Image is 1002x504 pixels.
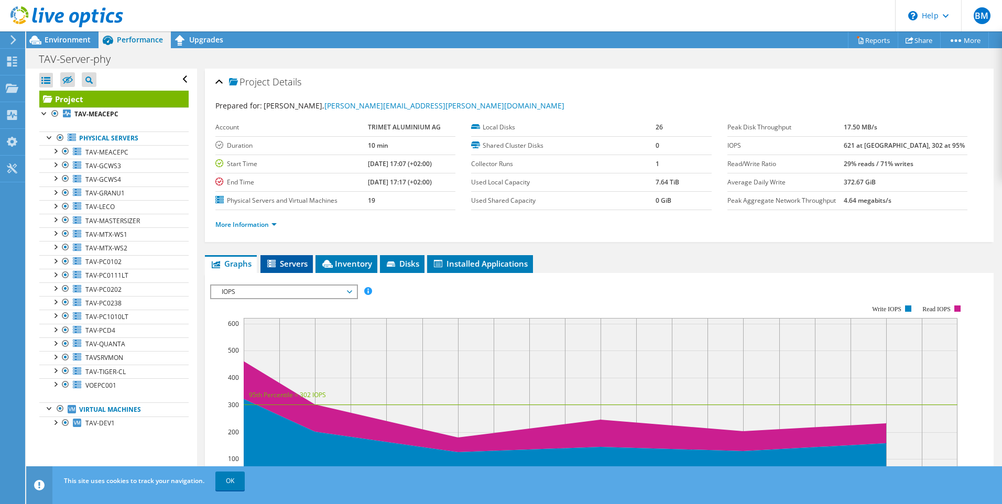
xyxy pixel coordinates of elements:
[908,11,918,20] svg: \n
[85,244,127,253] span: TAV-MTX-WS2
[471,159,655,169] label: Collector Runs
[215,177,368,188] label: End Time
[471,177,655,188] label: Used Local Capacity
[85,148,128,157] span: TAV-MEACEPC
[229,77,270,87] span: Project
[85,271,128,280] span: TAV-PC0111LT
[844,123,877,132] b: 17.50 MB/s
[39,187,189,200] a: TAV-GRANU1
[74,109,118,118] b: TAV-MEACEPC
[974,7,990,24] span: BM
[39,296,189,310] a: TAV-PC0238
[39,241,189,255] a: TAV-MTX-WS2
[368,159,432,168] b: [DATE] 17:07 (+02:00)
[727,140,844,151] label: IOPS
[85,230,127,239] span: TAV-MTX-WS1
[940,32,989,48] a: More
[898,32,941,48] a: Share
[471,195,655,206] label: Used Shared Capacity
[228,428,239,436] text: 200
[471,122,655,133] label: Local Disks
[85,216,140,225] span: TAV-MASTERSIZER
[385,258,419,269] span: Disks
[39,200,189,214] a: TAV-LECO
[727,122,844,133] label: Peak Disk Throughput
[39,351,189,365] a: TAVSRVMON
[368,178,432,187] b: [DATE] 17:17 (+02:00)
[922,305,951,313] text: Read IOPS
[85,419,115,428] span: TAV-DEV1
[39,282,189,296] a: TAV-PC0202
[266,258,308,269] span: Servers
[216,286,351,298] span: IOPS
[727,159,844,169] label: Read/Write Ratio
[324,101,564,111] a: [PERSON_NAME][EMAIL_ADDRESS][PERSON_NAME][DOMAIN_NAME]
[85,189,125,198] span: TAV-GRANU1
[872,305,901,313] text: Write IOPS
[85,202,115,211] span: TAV-LECO
[85,161,121,170] span: TAV-GCWS3
[39,310,189,323] a: TAV-PC1010LT
[432,258,528,269] span: Installed Applications
[85,339,125,348] span: TAV-QUANTA
[85,312,128,321] span: TAV-PC1010LT
[85,299,122,308] span: TAV-PC0238
[215,159,368,169] label: Start Time
[844,159,913,168] b: 29% reads / 71% writes
[656,159,659,168] b: 1
[39,172,189,186] a: TAV-GCWS4
[844,196,891,205] b: 4.64 megabits/s
[39,159,189,172] a: TAV-GCWS3
[471,140,655,151] label: Shared Cluster Disks
[215,472,245,490] a: OK
[844,178,876,187] b: 372.67 GiB
[39,365,189,378] a: TAV-TIGER-CL
[85,326,115,335] span: TAV-PCD4
[656,196,671,205] b: 0 GiB
[656,141,659,150] b: 0
[368,123,441,132] b: TRIMET ALUMINIUM AG
[228,373,239,382] text: 400
[34,53,127,65] h1: TAV-Server-phy
[727,177,844,188] label: Average Daily Write
[117,35,163,45] span: Performance
[848,32,898,48] a: Reports
[85,381,116,390] span: VOEPC001
[39,227,189,241] a: TAV-MTX-WS1
[39,145,189,159] a: TAV-MEACEPC
[727,195,844,206] label: Peak Aggregate Network Throughput
[228,319,239,328] text: 600
[215,195,368,206] label: Physical Servers and Virtual Machines
[85,257,122,266] span: TAV-PC0102
[368,196,375,205] b: 19
[228,346,239,355] text: 500
[39,107,189,121] a: TAV-MEACEPC
[215,220,277,229] a: More Information
[228,400,239,409] text: 300
[39,255,189,269] a: TAV-PC0102
[273,75,301,88] span: Details
[45,35,91,45] span: Environment
[39,402,189,416] a: Virtual Machines
[656,123,663,132] b: 26
[264,101,564,111] span: [PERSON_NAME],
[39,417,189,430] a: TAV-DEV1
[39,91,189,107] a: Project
[39,214,189,227] a: TAV-MASTERSIZER
[215,101,262,111] label: Prepared for:
[39,378,189,392] a: VOEPC001
[39,324,189,337] a: TAV-PCD4
[656,178,679,187] b: 7.64 TiB
[249,390,326,399] text: 95th Percentile = 302 IOPS
[85,367,126,376] span: TAV-TIGER-CL
[85,285,122,294] span: TAV-PC0202
[215,140,368,151] label: Duration
[64,476,204,485] span: This site uses cookies to track your navigation.
[844,141,965,150] b: 621 at [GEOGRAPHIC_DATA], 302 at 95%
[228,454,239,463] text: 100
[321,258,372,269] span: Inventory
[39,337,189,351] a: TAV-QUANTA
[368,141,388,150] b: 10 min
[210,258,252,269] span: Graphs
[39,269,189,282] a: TAV-PC0111LT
